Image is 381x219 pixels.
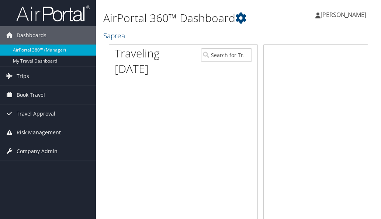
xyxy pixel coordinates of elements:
[321,11,366,19] span: [PERSON_NAME]
[17,123,61,142] span: Risk Management
[17,142,58,160] span: Company Admin
[103,31,127,40] a: Saprea
[115,46,190,77] h1: Traveling [DATE]
[103,10,284,26] h1: AirPortal 360™ Dashboard
[16,5,90,22] img: airportal-logo.png
[17,26,46,45] span: Dashboards
[201,48,252,62] input: Search for Traveler
[315,4,374,26] a: [PERSON_NAME]
[17,105,55,123] span: Travel Approval
[17,86,45,104] span: Book Travel
[17,67,29,85] span: Trips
